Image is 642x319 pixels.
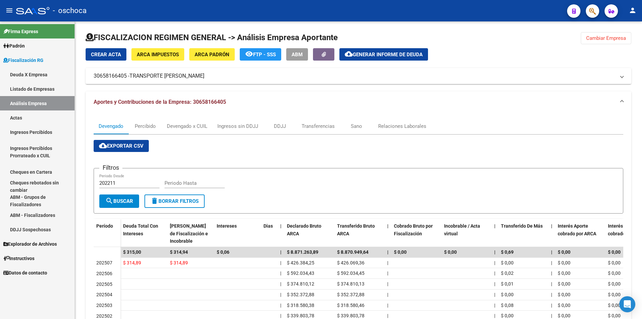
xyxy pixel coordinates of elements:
[494,223,496,229] span: |
[498,219,548,248] datatable-header-cell: Transferido De Más
[608,303,621,308] span: $ 0,00
[586,35,626,41] span: Cambiar Empresa
[105,197,113,205] mat-icon: search
[96,282,112,287] span: 202505
[94,99,226,105] span: Aportes y Contribuciones de la Empresa: 30658166405
[3,57,43,64] span: Fiscalización RG
[99,142,107,150] mat-icon: cloud_download
[387,313,388,318] span: |
[378,123,426,130] div: Relaciones Laborales
[608,260,621,265] span: $ 0,00
[619,296,635,312] div: Open Intercom Messenger
[629,6,637,14] mat-icon: person
[501,249,514,255] span: $ 0,69
[608,313,621,318] span: $ 0,00
[387,281,388,287] span: |
[551,249,552,255] span: |
[494,270,495,276] span: |
[170,249,188,255] span: $ 314,94
[337,313,364,318] span: $ 339.803,78
[5,6,13,14] mat-icon: menu
[261,219,278,248] datatable-header-cell: Dias
[96,292,112,297] span: 202504
[548,219,555,248] datatable-header-cell: |
[558,223,596,236] span: Interés Aporte cobrado por ARCA
[337,249,368,255] span: $ 8.870.949,64
[494,249,496,255] span: |
[494,303,495,308] span: |
[339,48,428,61] button: Generar informe de deuda
[494,260,495,265] span: |
[501,292,514,297] span: $ 0,00
[334,219,385,248] datatable-header-cell: Transferido Bruto ARCA
[280,303,281,308] span: |
[345,50,353,58] mat-icon: cloud_download
[150,197,158,205] mat-icon: delete
[551,260,552,265] span: |
[263,223,273,229] span: Dias
[608,249,621,255] span: $ 0,00
[385,219,391,248] datatable-header-cell: |
[3,240,57,248] span: Explorador de Archivos
[608,270,621,276] span: $ 0,00
[280,223,282,229] span: |
[129,72,204,80] span: TRANSPORTE [PERSON_NAME]
[96,223,113,229] span: Período
[387,249,389,255] span: |
[337,292,364,297] span: $ 352.372,88
[494,292,495,297] span: |
[217,123,258,130] div: Ingresos sin DDJJ
[387,270,388,276] span: |
[189,48,235,61] button: ARCA Padrón
[287,223,321,236] span: Declarado Bruto ARCA
[551,313,552,318] span: |
[286,48,308,61] button: ABM
[558,303,570,308] span: $ 0,00
[214,219,261,248] datatable-header-cell: Intereses
[278,219,284,248] datatable-header-cell: |
[501,313,514,318] span: $ 0,00
[558,249,570,255] span: $ 0,00
[167,219,214,248] datatable-header-cell: Deuda Bruta Neto de Fiscalización e Incobrable
[302,123,335,130] div: Transferencias
[170,223,208,244] span: [PERSON_NAME] de Fiscalización e Incobrable
[558,292,570,297] span: $ 0,00
[337,260,364,265] span: $ 426.069,36
[120,219,167,248] datatable-header-cell: Deuda Total Con Intereses
[287,281,314,287] span: $ 374.810,12
[444,249,457,255] span: $ 0,00
[387,303,388,308] span: |
[494,313,495,318] span: |
[99,123,123,130] div: Devengado
[287,303,314,308] span: $ 318.580,38
[287,292,314,297] span: $ 352.372,88
[167,123,207,130] div: Devengado x CUIL
[170,260,188,265] span: $ 314,89
[94,72,615,80] mat-panel-title: 30658166405 -
[581,32,631,44] button: Cambiar Empresa
[551,281,552,287] span: |
[99,194,139,208] button: Buscar
[91,52,121,58] span: Crear Acta
[394,223,433,236] span: Cobrado Bruto por Fiscalización
[501,270,514,276] span: $ 0,02
[217,223,237,229] span: Intereses
[551,292,552,297] span: |
[3,42,25,50] span: Padrón
[391,219,441,248] datatable-header-cell: Cobrado Bruto por Fiscalización
[441,219,492,248] datatable-header-cell: Incobrable / Acta virtual
[3,255,34,262] span: Instructivos
[387,292,388,297] span: |
[501,281,514,287] span: $ 0,01
[99,163,122,172] h3: Filtros
[558,313,570,318] span: $ 0,00
[558,281,570,287] span: $ 0,00
[123,260,141,265] span: $ 314,89
[131,48,184,61] button: ARCA Impuestos
[105,198,133,204] span: Buscar
[608,292,621,297] span: $ 0,00
[86,68,631,84] mat-expansion-panel-header: 30658166405 -TRANSPORTE [PERSON_NAME]
[94,219,120,247] datatable-header-cell: Período
[387,260,388,265] span: |
[274,123,286,130] div: DDJJ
